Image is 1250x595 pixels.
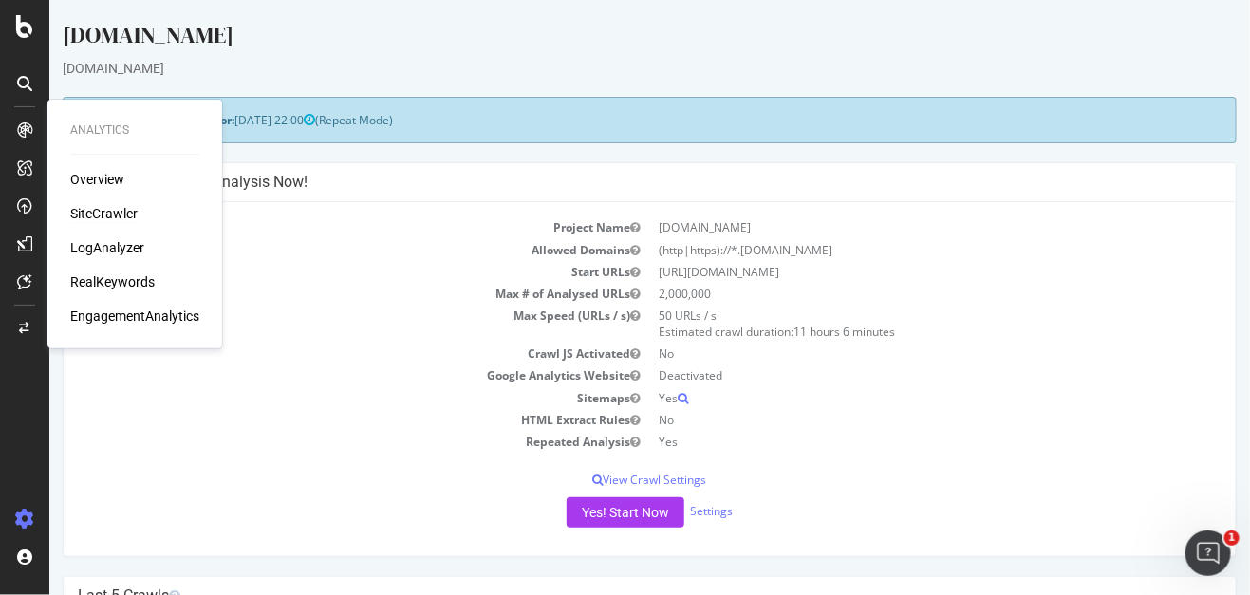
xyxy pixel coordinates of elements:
h4: Configure your New Analysis Now! [28,173,1172,192]
div: [DOMAIN_NAME] [13,19,1187,59]
td: Yes [601,387,1173,409]
span: 1 [1224,530,1240,546]
iframe: Intercom live chat [1185,530,1231,576]
td: Google Analytics Website [28,364,601,386]
td: [DOMAIN_NAME] [601,216,1173,238]
td: No [601,409,1173,431]
span: [DATE] 22:00 [185,112,266,128]
a: EngagementAnalytics [70,307,199,325]
a: Overview [70,170,124,189]
td: [URL][DOMAIN_NAME] [601,261,1173,283]
div: (Repeat Mode) [13,97,1187,143]
td: 2,000,000 [601,283,1173,305]
td: Max # of Analysed URLs [28,283,601,305]
td: HTML Extract Rules [28,409,601,431]
div: [DOMAIN_NAME] [13,59,1187,78]
a: RealKeywords [70,272,155,291]
td: Start URLs [28,261,601,283]
button: Yes! Start Now [517,497,635,528]
td: Max Speed (URLs / s) [28,305,601,343]
td: Deactivated [601,364,1173,386]
a: LogAnalyzer [70,238,144,257]
td: Sitemaps [28,387,601,409]
span: 11 hours 6 minutes [745,324,847,340]
strong: Next Launch Scheduled for: [28,112,185,128]
p: View Crawl Settings [28,472,1172,488]
td: (http|https)://*.[DOMAIN_NAME] [601,239,1173,261]
a: Settings [641,503,683,519]
td: Repeated Analysis [28,431,601,453]
a: SiteCrawler [70,204,138,223]
td: Allowed Domains [28,239,601,261]
td: 50 URLs / s Estimated crawl duration: [601,305,1173,343]
td: Project Name [28,216,601,238]
td: Yes [601,431,1173,453]
td: Crawl JS Activated [28,343,601,364]
td: No [601,343,1173,364]
div: Analytics [70,122,199,139]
